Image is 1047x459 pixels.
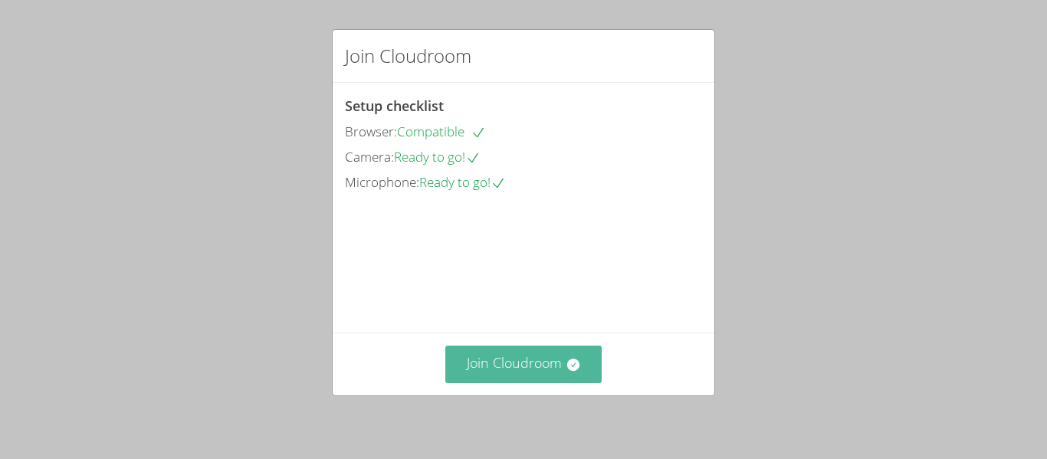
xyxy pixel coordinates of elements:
span: Microphone: [345,173,419,191]
h2: Join Cloudroom [345,42,471,70]
span: Browser: [345,123,397,140]
span: Compatible [397,123,486,140]
span: Camera: [345,148,394,166]
span: Ready to go! [419,173,506,191]
span: Setup checklist [345,97,444,115]
span: Ready to go! [394,148,481,166]
button: Join Cloudroom [445,346,602,383]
